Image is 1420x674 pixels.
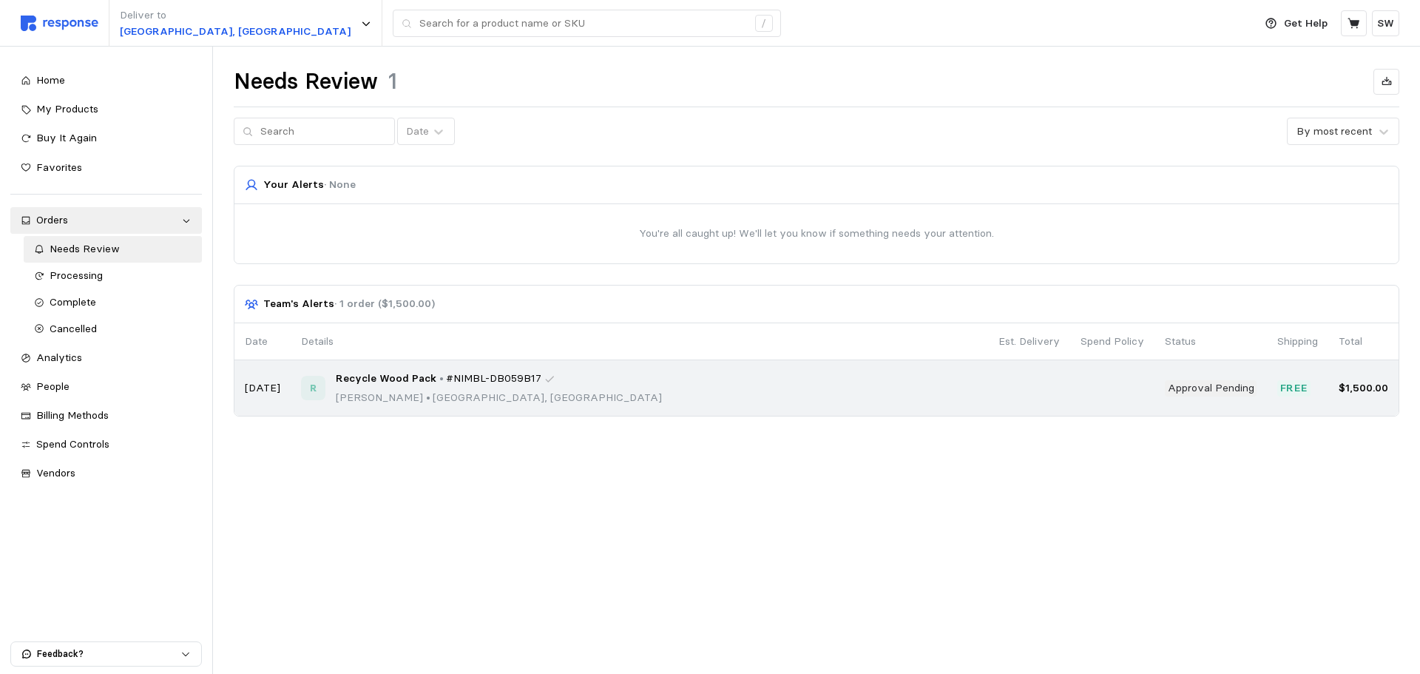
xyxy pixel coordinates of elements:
[36,102,98,115] span: My Products
[245,380,280,397] p: [DATE]
[1277,334,1318,350] p: Shipping
[36,131,97,144] span: Buy It Again
[10,345,202,371] a: Analytics
[423,391,433,404] span: •
[1339,380,1388,397] p: $1,500.00
[301,376,325,400] span: Recycle Wood Pack
[21,16,98,31] img: svg%3e
[334,297,435,310] span: · 1 order ($1,500.00)
[50,269,103,282] span: Processing
[24,263,203,289] a: Processing
[36,351,82,364] span: Analytics
[36,380,70,393] span: People
[336,371,436,387] span: Recycle Wood Pack
[755,15,773,33] div: /
[1165,334,1257,350] p: Status
[10,374,202,400] a: People
[36,161,82,174] span: Favorites
[36,466,75,479] span: Vendors
[998,334,1060,350] p: Est. Delivery
[234,67,378,96] h1: Needs Review
[10,67,202,94] a: Home
[24,236,203,263] a: Needs Review
[36,408,109,422] span: Billing Methods
[1284,16,1328,32] p: Get Help
[263,296,435,312] p: Team's Alerts
[260,118,386,145] input: Search
[36,212,176,229] div: Orders
[1257,10,1336,38] button: Get Help
[336,390,662,406] p: [PERSON_NAME] [GEOGRAPHIC_DATA], [GEOGRAPHIC_DATA]
[1081,334,1144,350] p: Spend Policy
[263,177,356,193] p: Your Alerts
[1280,380,1308,397] p: Free
[11,642,201,666] button: Feedback?
[1377,16,1394,32] p: SW
[439,371,444,387] p: •
[301,334,978,350] p: Details
[50,322,97,335] span: Cancelled
[1339,334,1388,350] p: Total
[24,289,203,316] a: Complete
[10,125,202,152] a: Buy It Again
[324,178,356,191] span: · None
[50,295,96,309] span: Complete
[24,316,203,343] a: Cancelled
[10,402,202,429] a: Billing Methods
[120,24,351,40] p: [GEOGRAPHIC_DATA], [GEOGRAPHIC_DATA]
[419,10,747,37] input: Search for a product name or SKU
[446,371,541,387] span: #NIMBL-DB059B17
[10,207,202,234] a: Orders
[50,242,120,255] span: Needs Review
[406,124,429,139] div: Date
[10,96,202,123] a: My Products
[1168,380,1254,397] p: Approval Pending
[1372,10,1399,36] button: SW
[10,431,202,458] a: Spend Controls
[10,460,202,487] a: Vendors
[36,437,109,451] span: Spend Controls
[10,155,202,181] a: Favorites
[1296,124,1372,139] div: By most recent
[245,334,280,350] p: Date
[120,7,351,24] p: Deliver to
[36,73,65,87] span: Home
[388,67,397,96] h1: 1
[37,647,180,661] p: Feedback?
